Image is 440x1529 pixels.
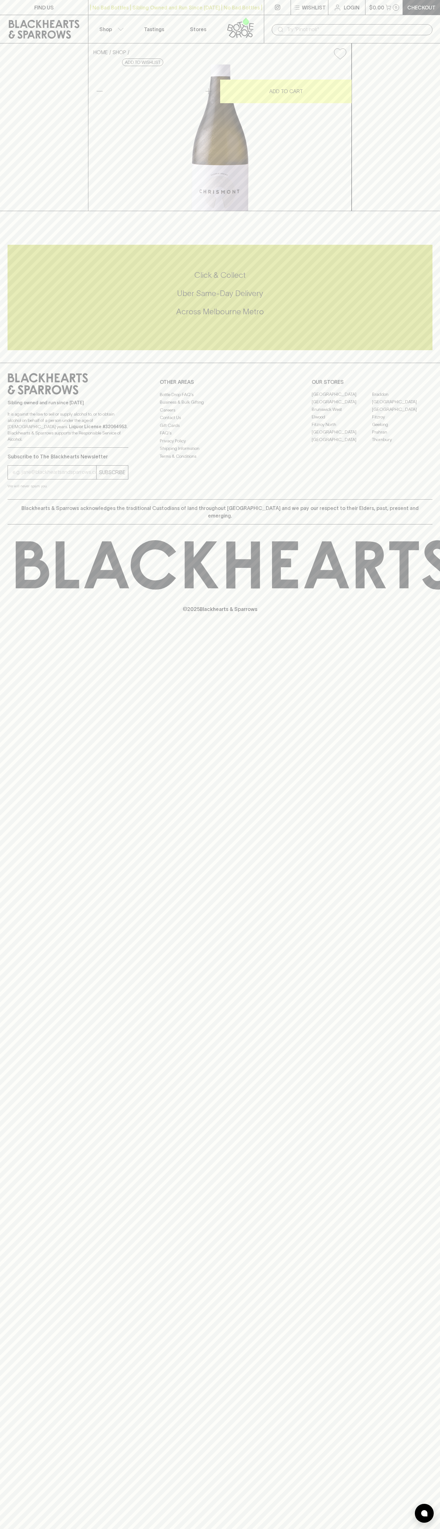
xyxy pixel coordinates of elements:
a: Careers [160,406,281,414]
a: Tastings [132,15,176,43]
p: ADD TO CART [269,87,303,95]
a: Business & Bulk Gifting [160,399,281,406]
a: Shipping Information [160,445,281,452]
button: Add to wishlist [122,59,163,66]
p: OUR STORES [312,378,432,386]
a: Prahran [372,428,432,436]
a: Thornbury [372,436,432,444]
input: e.g. jane@blackheartsandsparrows.com.au [13,467,96,477]
a: Bottle Drop FAQ's [160,391,281,398]
p: Stores [190,25,206,33]
p: $0.00 [369,4,384,11]
p: Login [344,4,359,11]
p: Subscribe to The Blackhearts Newsletter [8,453,128,460]
div: Call to action block [8,245,432,350]
a: Privacy Policy [160,437,281,445]
p: Sibling owned and run since [DATE] [8,400,128,406]
a: Gift Cards [160,422,281,429]
h5: Uber Same-Day Delivery [8,288,432,299]
a: [GEOGRAPHIC_DATA] [312,436,372,444]
p: Wishlist [302,4,326,11]
h5: Across Melbourne Metro [8,306,432,317]
a: FAQ's [160,429,281,437]
p: Tastings [144,25,164,33]
button: SUBSCRIBE [97,466,128,479]
p: Blackhearts & Sparrows acknowledges the traditional Custodians of land throughout [GEOGRAPHIC_DAT... [12,504,428,519]
p: SUBSCRIBE [99,468,125,476]
a: [GEOGRAPHIC_DATA] [312,398,372,406]
img: 38961.png [88,64,351,211]
a: [GEOGRAPHIC_DATA] [372,406,432,413]
p: Shop [99,25,112,33]
input: Try "Pinot noir" [287,25,427,35]
a: Fitzroy North [312,421,372,428]
a: Stores [176,15,220,43]
strong: Liquor License #32064953 [69,424,127,429]
p: We will never spam you [8,483,128,489]
button: ADD TO CART [220,80,352,103]
a: Fitzroy [372,413,432,421]
a: Elwood [312,413,372,421]
p: Checkout [407,4,436,11]
a: Contact Us [160,414,281,422]
a: Brunswick West [312,406,372,413]
button: Add to wishlist [331,46,349,62]
a: SHOP [113,49,126,55]
a: [GEOGRAPHIC_DATA] [312,391,372,398]
a: [GEOGRAPHIC_DATA] [312,428,372,436]
button: Shop [88,15,132,43]
a: Geelong [372,421,432,428]
h5: Click & Collect [8,270,432,280]
a: Braddon [372,391,432,398]
p: FIND US [34,4,54,11]
img: bubble-icon [421,1510,427,1516]
a: HOME [93,49,108,55]
p: It is against the law to sell or supply alcohol to, or to obtain alcohol on behalf of a person un... [8,411,128,442]
p: 0 [395,6,397,9]
a: Terms & Conditions [160,452,281,460]
a: [GEOGRAPHIC_DATA] [372,398,432,406]
p: OTHER AREAS [160,378,281,386]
